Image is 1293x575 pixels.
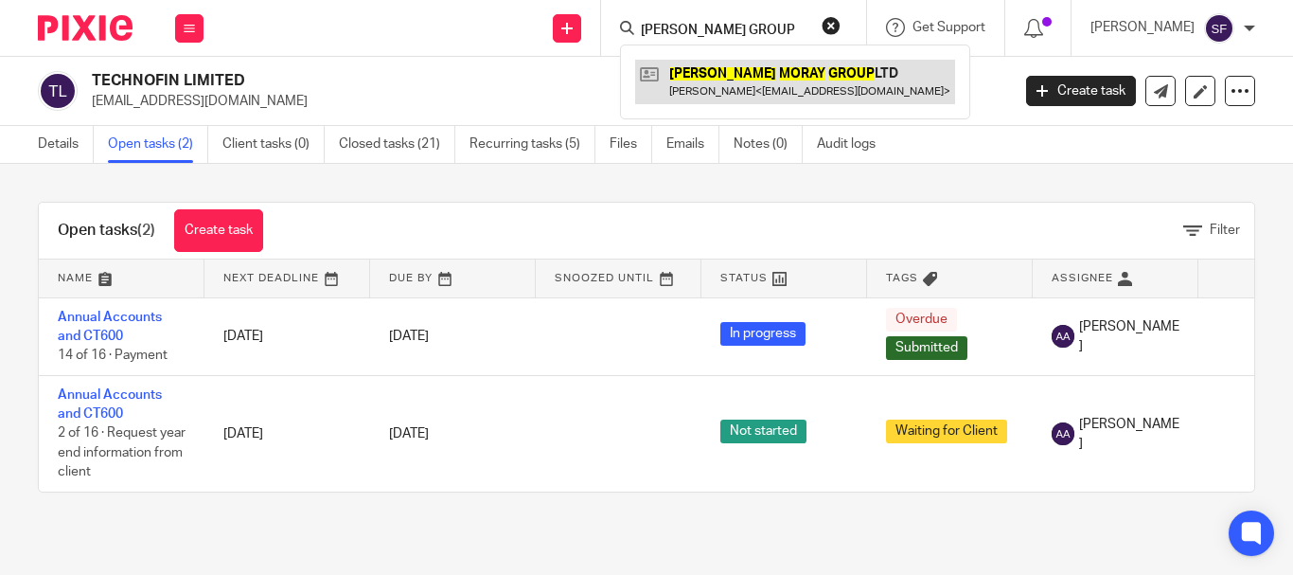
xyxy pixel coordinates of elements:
[222,126,325,163] a: Client tasks (0)
[38,126,94,163] a: Details
[339,126,455,163] a: Closed tasks (21)
[1090,18,1195,37] p: [PERSON_NAME]
[58,311,162,343] a: Annual Accounts and CT600
[886,308,957,332] span: Overdue
[204,375,370,492] td: [DATE]
[822,16,841,35] button: Clear
[92,71,817,91] h2: TECHNOFIN LIMITED
[1052,422,1074,445] img: svg%3E
[720,420,806,443] span: Not started
[58,427,186,479] span: 2 of 16 · Request year end information from client
[389,330,429,343] span: [DATE]
[204,297,370,375] td: [DATE]
[912,21,985,34] span: Get Support
[1204,13,1234,44] img: svg%3E
[639,23,809,40] input: Search
[389,427,429,440] span: [DATE]
[58,388,162,421] a: Annual Accounts and CT600
[886,420,1007,443] span: Waiting for Client
[555,273,654,283] span: Snoozed Until
[174,209,263,252] a: Create task
[1210,224,1240,237] span: Filter
[1026,76,1136,106] a: Create task
[58,349,168,362] span: 14 of 16 · Payment
[58,221,155,241] h1: Open tasks
[38,15,133,41] img: Pixie
[720,322,806,346] span: In progress
[1052,325,1074,348] img: svg%3E
[1079,317,1179,356] span: [PERSON_NAME]
[886,336,967,360] span: Submitted
[734,126,803,163] a: Notes (0)
[610,126,652,163] a: Files
[38,71,78,111] img: svg%3E
[886,273,918,283] span: Tags
[108,126,208,163] a: Open tasks (2)
[469,126,595,163] a: Recurring tasks (5)
[817,126,890,163] a: Audit logs
[1079,415,1179,454] span: [PERSON_NAME]
[720,273,768,283] span: Status
[666,126,719,163] a: Emails
[137,223,155,238] span: (2)
[92,92,998,111] p: [EMAIL_ADDRESS][DOMAIN_NAME]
